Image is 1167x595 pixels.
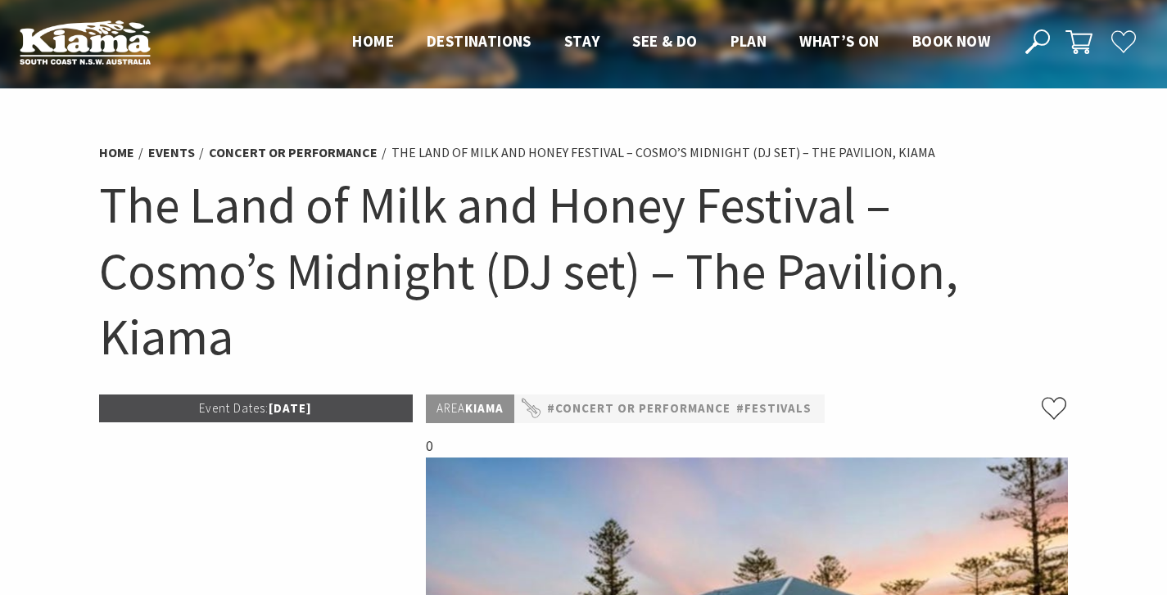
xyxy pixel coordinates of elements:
[352,31,394,52] a: Home
[20,20,151,65] img: Kiama Logo
[336,29,1006,56] nav: Main Menu
[436,400,465,416] span: Area
[632,31,697,51] span: See & Do
[391,142,935,164] li: The Land of Milk and Honey Festival – Cosmo’s Midnight (DJ set) – The Pavilion, Kiama
[209,144,378,161] a: Concert or Performance
[148,144,195,161] a: Events
[547,399,731,419] a: #Concert or Performance
[427,31,531,52] a: Destinations
[352,31,394,51] span: Home
[799,31,880,52] a: What’s On
[99,394,414,422] p: [DATE]
[632,31,697,52] a: See & Do
[199,400,269,416] span: Event Dates:
[564,31,600,52] a: Stay
[99,144,134,161] a: Home
[99,172,1069,370] h1: The Land of Milk and Honey Festival – Cosmo’s Midnight (DJ set) – The Pavilion, Kiama
[564,31,600,51] span: Stay
[736,399,812,419] a: #Festivals
[799,31,880,51] span: What’s On
[731,31,767,52] a: Plan
[426,394,514,423] p: Kiama
[731,31,767,51] span: Plan
[912,31,990,51] span: Book now
[912,31,990,52] a: Book now
[427,31,531,51] span: Destinations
